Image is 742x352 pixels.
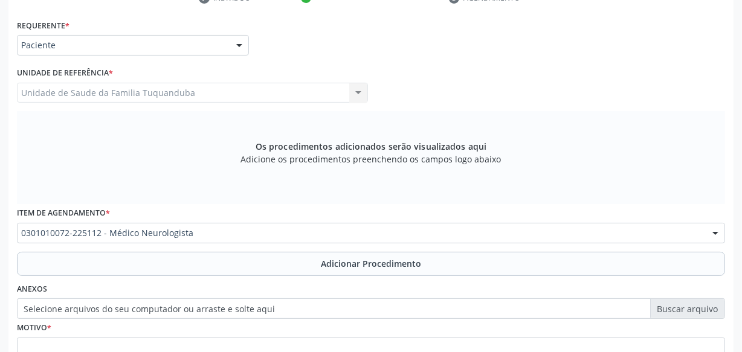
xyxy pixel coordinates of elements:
button: Adicionar Procedimento [17,252,725,276]
label: Motivo [17,319,51,338]
span: Adicione os procedimentos preenchendo os campos logo abaixo [241,153,502,165]
span: Paciente [21,39,224,51]
span: Os procedimentos adicionados serão visualizados aqui [256,140,486,153]
label: Unidade de referência [17,64,113,83]
span: Adicionar Procedimento [321,257,421,270]
label: Anexos [17,280,47,299]
label: Requerente [17,16,69,35]
label: Item de agendamento [17,204,110,223]
span: 0301010072-225112 - Médico Neurologista [21,227,700,239]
